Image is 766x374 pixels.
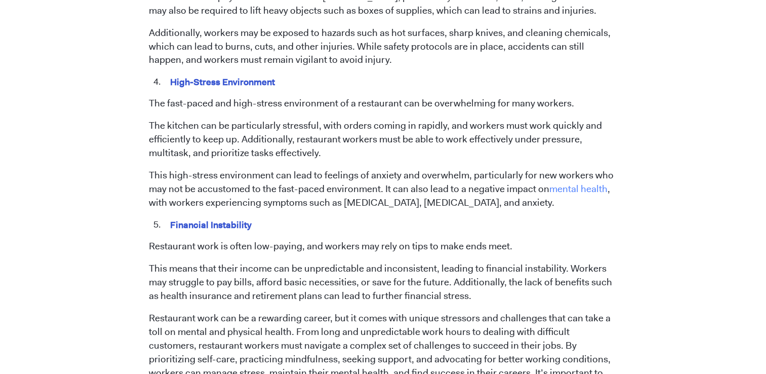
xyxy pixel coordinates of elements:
p: The kitchen can be particularly stressful, with orders coming in rapidly, and workers must work q... [149,119,617,160]
a: mental health [549,182,608,195]
p: The fast-paced and high-stress environment of a restaurant can be overwhelming for many workers. [149,97,617,110]
p: This high-stress environment can lead to feelings of anxiety and overwhelm, particularly for new ... [149,169,617,210]
mark: Financial Instability [168,217,253,233]
p: Restaurant work is often low-paying, and workers may rely on tips to make ends meet. [149,240,617,253]
p: Additionally, workers may be exposed to hazards such as hot surfaces, sharp knives, and cleaning ... [149,26,617,67]
mark: High-Stress Environment [168,74,276,90]
p: This means that their income can be unpredictable and inconsistent, leading to financial instabil... [149,262,617,303]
